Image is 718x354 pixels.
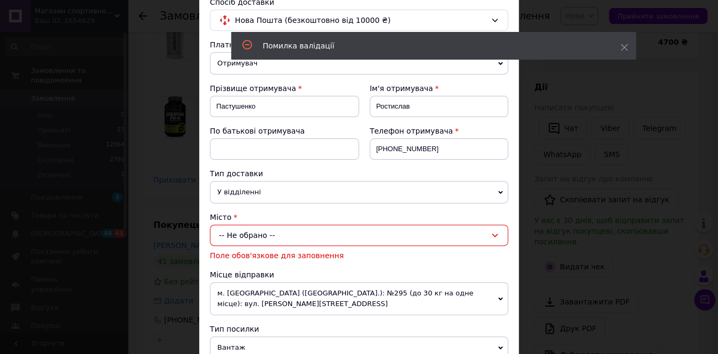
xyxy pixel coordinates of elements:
[210,40,243,49] span: Платник
[210,282,508,315] span: м. [GEOGRAPHIC_DATA] ([GEOGRAPHIC_DATA].): №295 (до 30 кг на одне місце): вул. [PERSON_NAME][STRE...
[210,212,508,223] div: Місто
[210,181,508,203] span: У відділенні
[210,127,305,135] span: По батькові отримувача
[370,138,508,160] input: +380
[210,52,508,75] span: Отримувач
[210,225,508,246] div: -- Не обрано --
[210,84,296,93] span: Прізвище отримувача
[263,40,594,51] div: Помилка валідації
[210,270,274,279] span: Місце відправки
[235,14,486,26] span: Нова Пошта (безкоштовно від 10000 ₴)
[210,169,263,178] span: Тип доставки
[210,325,259,333] span: Тип посилки
[370,84,433,93] span: Ім'я отримувача
[370,127,453,135] span: Телефон отримувача
[210,251,344,260] span: Поле обов'язкове для заповнення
